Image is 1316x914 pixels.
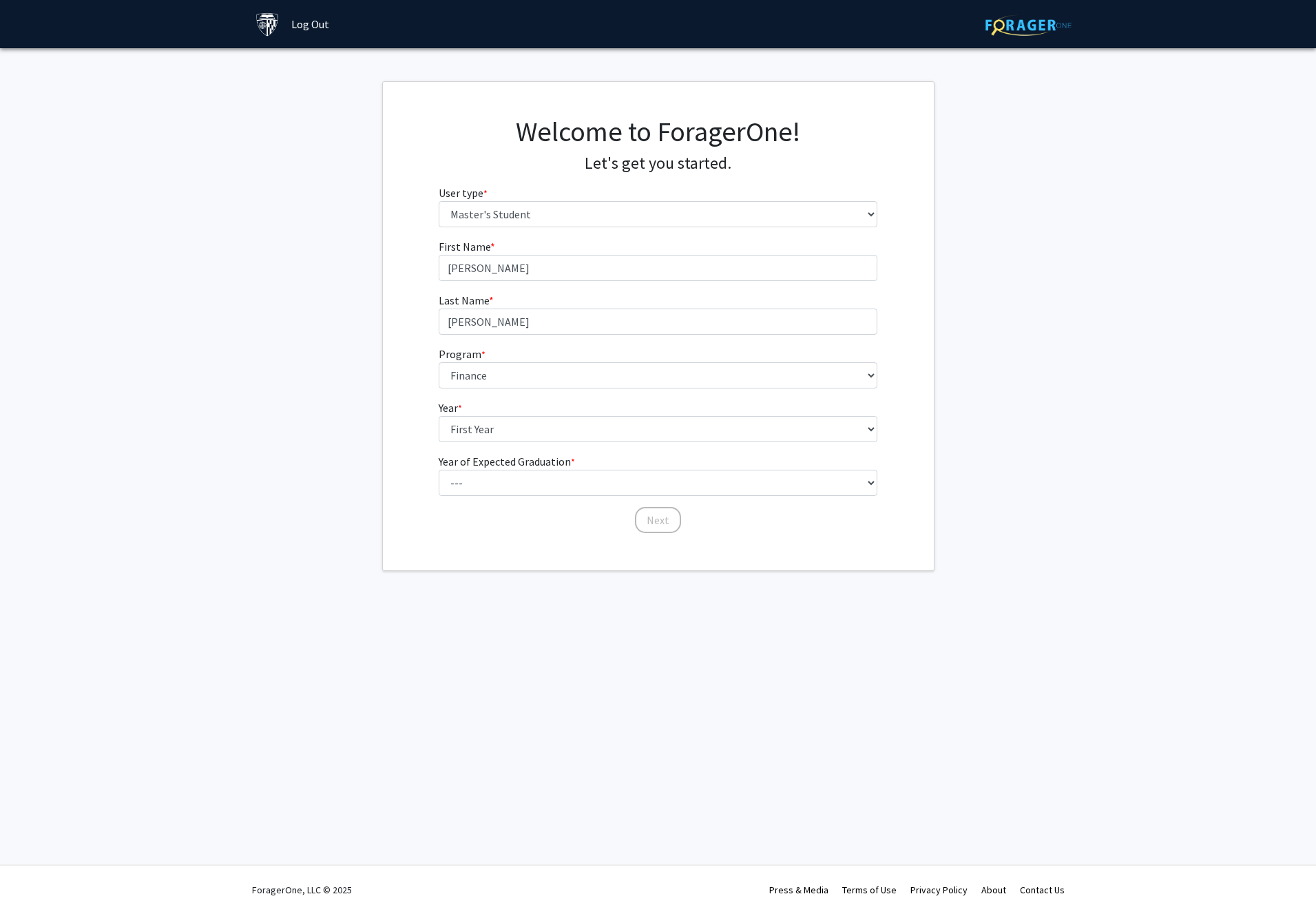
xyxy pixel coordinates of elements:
img: ForagerOne Logo [985,14,1072,36]
a: Contact Us [1020,884,1065,896]
img: Johns Hopkins University Logo [255,12,280,37]
label: Program [439,346,485,362]
h1: Welcome to ForagerOne! [439,115,877,148]
iframe: Chat [10,852,59,904]
a: Privacy Policy [910,884,968,896]
label: User type [439,185,488,201]
div: ForagerOne, LLC © 2025 [252,866,352,914]
a: About [981,884,1006,896]
button: Next [635,507,681,533]
a: Terms of Use [842,884,897,896]
label: Year [439,399,462,416]
a: Press & Media [769,884,828,896]
span: Last Name [439,293,489,307]
span: First Name [439,240,490,253]
h4: Let's get you started. [439,154,877,174]
label: Year of Expected Graduation [439,453,575,470]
